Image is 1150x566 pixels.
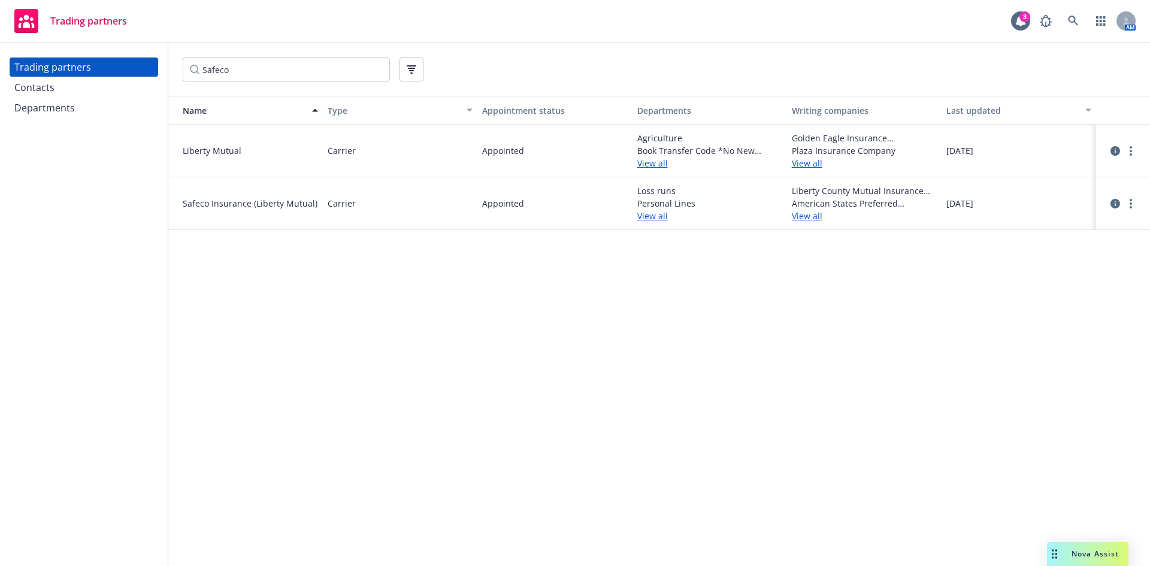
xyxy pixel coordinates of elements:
[328,144,356,157] span: Carrier
[942,96,1096,125] button: Last updated
[792,197,937,210] span: American States Preferred Insurance Company
[10,4,132,38] a: Trading partners
[482,144,524,157] span: Appointed
[1072,549,1119,559] span: Nova Assist
[637,210,782,222] a: View all
[637,104,782,117] div: Departments
[637,157,782,170] a: View all
[173,104,305,117] div: Name
[477,96,632,125] button: Appointment status
[183,57,390,81] input: Filter by keyword...
[792,132,937,144] span: Golden Eagle Insurance Corporation
[792,210,937,222] a: View all
[1061,9,1085,33] a: Search
[1047,542,1128,566] button: Nova Assist
[632,96,787,125] button: Departments
[1108,144,1122,158] a: circleInformation
[14,98,75,117] div: Departments
[328,197,356,210] span: Carrier
[637,184,782,197] span: Loss runs
[482,104,627,117] div: Appointment status
[792,157,937,170] a: View all
[323,96,477,125] button: Type
[14,78,55,97] div: Contacts
[946,197,973,210] span: [DATE]
[482,197,524,210] span: Appointed
[946,144,973,157] span: [DATE]
[637,144,782,157] span: Book Transfer Code *No New Business*
[10,98,158,117] a: Departments
[50,16,127,26] span: Trading partners
[792,144,937,157] span: Plaza Insurance Company
[1124,144,1138,158] a: more
[1019,11,1030,22] div: 3
[14,57,91,77] div: Trading partners
[792,184,937,197] span: Liberty County Mutual Insurance Company
[10,57,158,77] a: Trading partners
[10,78,158,97] a: Contacts
[1089,9,1113,33] a: Switch app
[946,104,1078,117] div: Last updated
[168,96,323,125] button: Name
[1047,542,1062,566] div: Drag to move
[637,132,782,144] span: Agriculture
[792,104,937,117] div: Writing companies
[183,197,318,210] span: Safeco Insurance (Liberty Mutual)
[1108,196,1122,211] a: circleInformation
[183,144,318,157] span: Liberty Mutual
[637,197,782,210] span: Personal Lines
[1124,196,1138,211] a: more
[787,96,942,125] button: Writing companies
[1034,9,1058,33] a: Report a Bug
[328,104,459,117] div: Type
